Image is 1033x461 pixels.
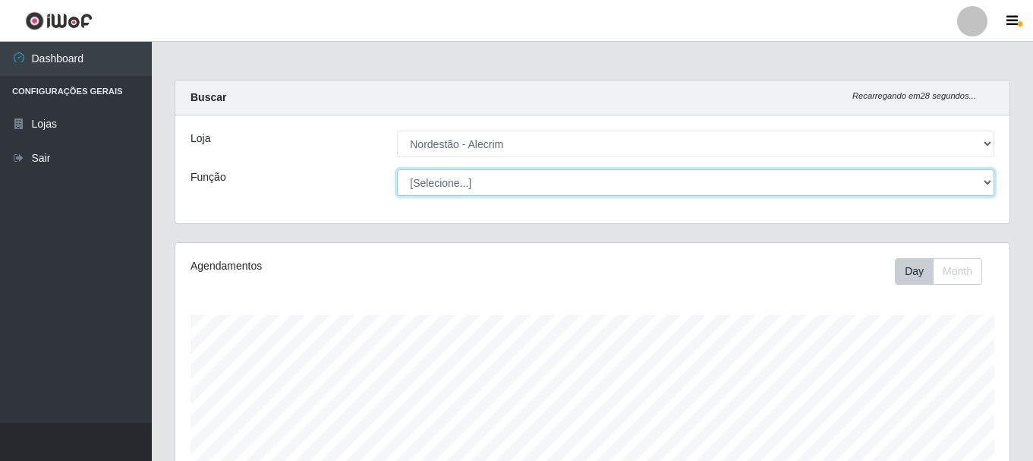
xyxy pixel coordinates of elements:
[933,258,982,285] button: Month
[191,258,512,274] div: Agendamentos
[895,258,994,285] div: Toolbar with button groups
[895,258,982,285] div: First group
[191,169,226,185] label: Função
[895,258,934,285] button: Day
[191,131,210,147] label: Loja
[191,91,226,103] strong: Buscar
[852,91,976,100] i: Recarregando em 28 segundos...
[25,11,93,30] img: CoreUI Logo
